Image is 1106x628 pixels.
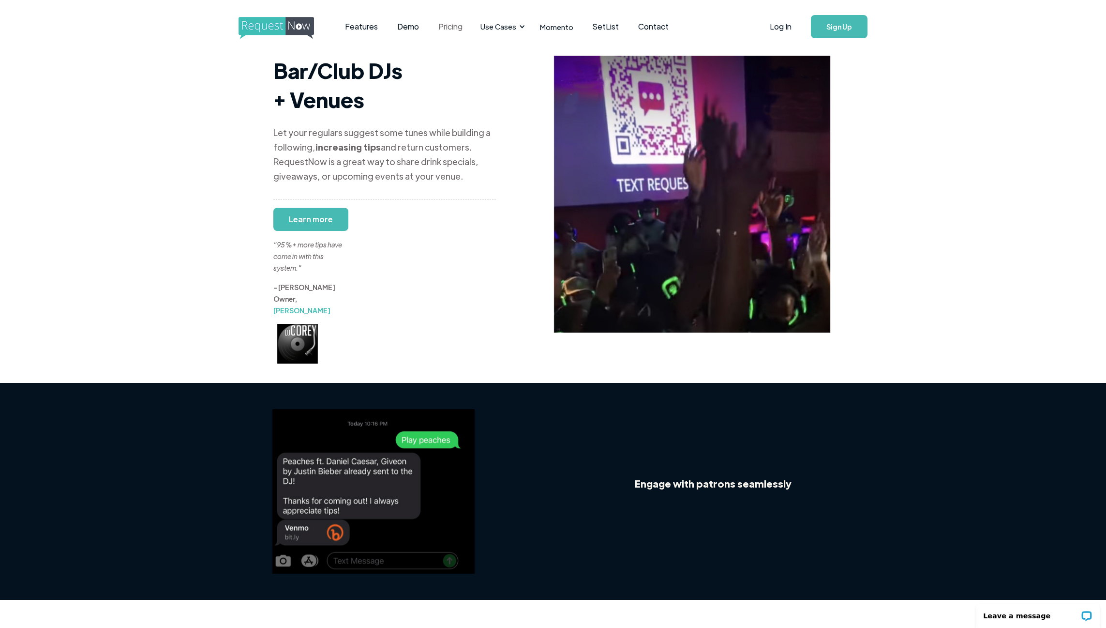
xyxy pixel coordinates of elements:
a: Contact [628,12,678,42]
a: Sign Up [811,15,867,38]
a: home [239,17,311,36]
div: - [PERSON_NAME] Owner, [273,281,346,316]
strong: Engage with patrons seamlessly [635,477,792,490]
a: Pricing [429,12,472,42]
strong: Bar/Club DJs + Venues [273,57,403,113]
div: Use Cases [480,21,516,32]
div: Let your regulars suggest some tunes while building a following, and return customers. RequestNow... [273,125,496,184]
a: Demo [388,12,429,42]
a: [PERSON_NAME] [273,306,330,315]
strong: increasing tips [315,141,381,153]
a: Log In [760,10,801,44]
a: Features [335,12,388,42]
div: "95%+ more tips have come in with this system." [273,215,346,274]
a: Momento [530,13,583,41]
a: Learn more [273,208,348,231]
div: Use Cases [475,12,528,42]
iframe: LiveChat chat widget [970,597,1106,628]
img: requestnow logo [239,17,332,39]
a: SetList [583,12,628,42]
